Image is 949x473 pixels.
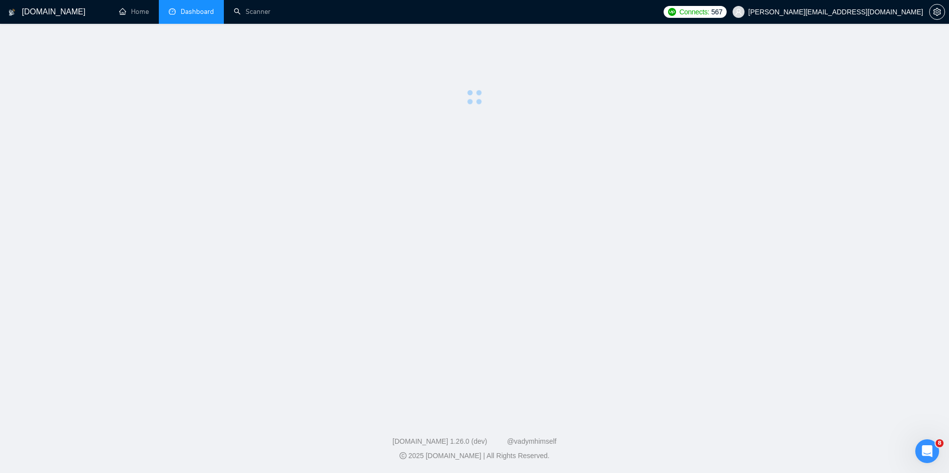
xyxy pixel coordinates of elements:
span: copyright [400,452,407,459]
div: 2025 [DOMAIN_NAME] | All Rights Reserved. [8,451,941,461]
img: logo [8,4,15,20]
a: homeHome [119,7,149,16]
a: searchScanner [234,7,271,16]
span: 8 [936,439,944,447]
span: dashboard [169,8,176,15]
iframe: Intercom live chat [915,439,939,463]
img: upwork-logo.png [668,8,676,16]
button: setting [929,4,945,20]
span: Dashboard [181,7,214,16]
span: Connects: [679,6,709,17]
span: user [735,8,742,15]
span: setting [930,8,945,16]
a: [DOMAIN_NAME] 1.26.0 (dev) [393,437,487,445]
span: 567 [711,6,722,17]
a: @vadymhimself [507,437,556,445]
a: setting [929,8,945,16]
